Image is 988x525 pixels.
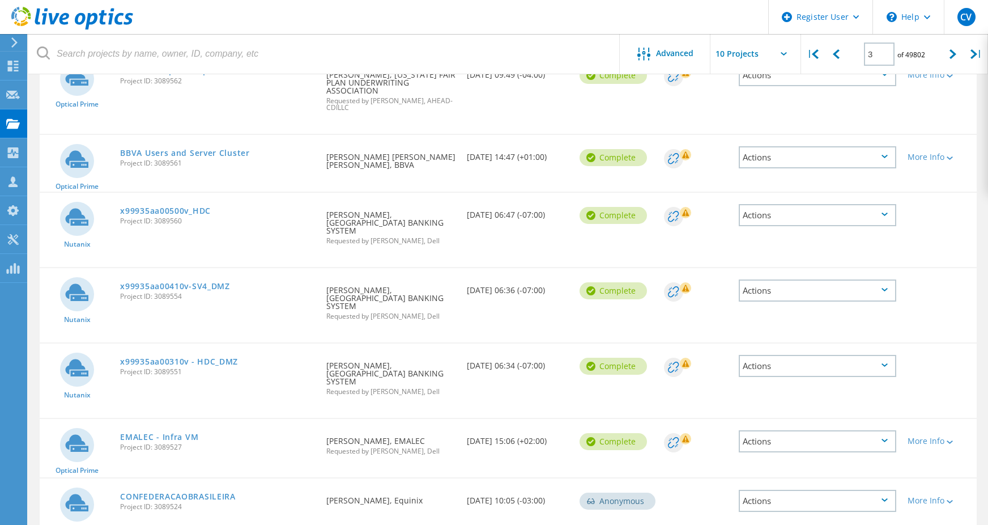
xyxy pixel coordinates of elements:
span: Requested by [PERSON_NAME], Dell [326,238,455,244]
div: [DATE] 06:36 (-07:00) [461,268,573,306]
span: Nutanix [64,241,91,248]
a: x99935aa00500v_HDC [120,207,211,215]
div: | [801,34,824,74]
div: [PERSON_NAME], [GEOGRAPHIC_DATA] BANKING SYSTEM [321,193,461,256]
span: Nutanix [64,392,91,399]
a: x99935aa00310v - HDC_DMZ [120,358,238,366]
div: Actions [739,204,896,226]
div: More Info [908,71,971,79]
div: Anonymous [580,493,655,510]
span: Nutanix [64,316,91,323]
div: Complete [580,433,647,450]
span: Project ID: 3089551 [120,369,315,375]
a: CONFEDERACAOBRASILEIRA [120,493,235,501]
svg: \n [887,12,897,22]
span: Project ID: 3089560 [120,218,315,225]
div: [PERSON_NAME], Equinix [321,479,461,516]
a: EMALEC - Infra VM [120,433,198,441]
span: of 49802 [897,50,925,60]
div: Complete [580,149,647,166]
span: Advanced [656,49,693,57]
div: [DATE] 06:47 (-07:00) [461,193,573,230]
div: [PERSON_NAME], [GEOGRAPHIC_DATA] BANKING SYSTEM [321,344,461,407]
span: Project ID: 3089562 [120,78,315,84]
div: Complete [580,207,647,224]
span: Project ID: 3089554 [120,293,315,300]
a: BBVA Users and Server Cluster [120,149,249,157]
span: Requested by [PERSON_NAME], Dell [326,448,455,455]
div: | [965,34,988,74]
div: More Info [908,153,971,161]
a: x99935aa00410v-SV4_DMZ [120,282,229,290]
div: Actions [739,146,896,168]
div: Complete [580,282,647,299]
span: Optical Prime [56,101,99,108]
div: [DATE] 06:34 (-07:00) [461,344,573,381]
span: Optical Prime [56,467,99,474]
div: [DATE] 10:05 (-03:00) [461,479,573,516]
div: More Info [908,437,971,445]
div: [PERSON_NAME], [GEOGRAPHIC_DATA] BANKING SYSTEM [321,268,461,331]
span: CV [960,12,972,22]
div: Actions [739,355,896,377]
span: Requested by [PERSON_NAME], Dell [326,313,455,320]
a: Live Optics Dashboard [11,24,133,32]
div: [PERSON_NAME] [PERSON_NAME] [PERSON_NAME], BBVA [321,135,461,180]
div: [DATE] 15:06 (+02:00) [461,419,573,456]
div: [DATE] 14:47 (+01:00) [461,135,573,172]
div: More Info [908,497,971,505]
input: Search projects by name, owner, ID, company, etc [28,34,620,74]
span: Requested by [PERSON_NAME], AHEAD-CDILLC [326,98,455,111]
span: Project ID: 3089527 [120,444,315,451]
div: Actions [739,280,896,302]
span: Requested by [PERSON_NAME], Dell [326,388,455,395]
div: Complete [580,358,647,375]
div: Actions [739,430,896,452]
span: Project ID: 3089561 [120,160,315,167]
div: [PERSON_NAME], [US_STATE] FAIR PLAN UNDERWRITING ASSOCIATION [321,53,461,122]
div: [PERSON_NAME], EMALEC [321,419,461,466]
div: Actions [739,490,896,512]
span: Project ID: 3089524 [120,503,315,510]
span: Optical Prime [56,183,99,190]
